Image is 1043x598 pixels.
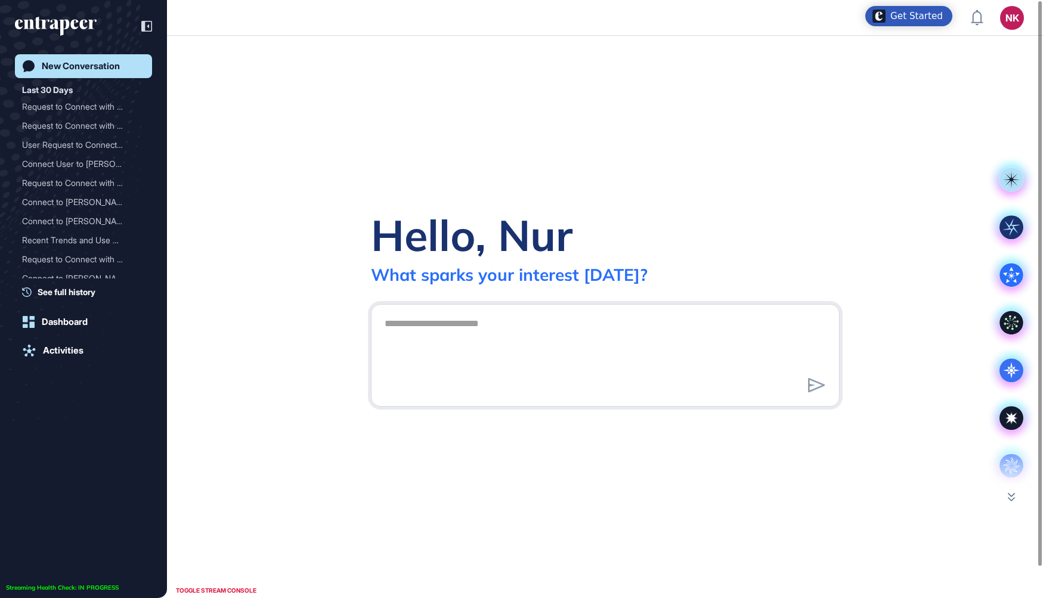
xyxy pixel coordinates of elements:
[43,345,83,356] div: Activities
[22,269,135,288] div: Connect to [PERSON_NAME]
[15,310,152,334] a: Dashboard
[15,54,152,78] a: New Conversation
[22,83,73,97] div: Last 30 Days
[890,10,943,22] div: Get Started
[15,339,152,362] a: Activities
[22,193,145,212] div: Connect to Reese
[22,97,135,116] div: Request to Connect with R...
[15,17,97,36] div: entrapeer-logo
[22,173,135,193] div: Request to Connect with R...
[22,231,145,250] div: Recent Trends and Use Cases in Human-AI Interaction for Health Systems and Habit Formation
[173,583,259,598] div: TOGGLE STREAM CONSOLE
[22,286,152,298] a: See full history
[22,231,135,250] div: Recent Trends and Use Cas...
[22,250,145,269] div: Request to Connect with Reese
[22,97,145,116] div: Request to Connect with Reese
[371,264,648,285] div: What sparks your interest [DATE]?
[22,135,135,154] div: User Request to Connect w...
[22,116,145,135] div: Request to Connect with Reese
[371,208,572,262] div: Hello, Nur
[22,212,145,231] div: Connect to Reese
[42,317,88,327] div: Dashboard
[42,61,120,72] div: New Conversation
[22,173,145,193] div: Request to Connect with Reese
[22,212,135,231] div: Connect to [PERSON_NAME]
[1000,6,1024,30] button: NK
[22,193,135,212] div: Connect to [PERSON_NAME]
[865,6,952,26] div: Open Get Started checklist
[38,286,95,298] span: See full history
[22,116,135,135] div: Request to Connect with R...
[22,154,145,173] div: Connect User to Reese
[22,269,145,288] div: Connect to Reese
[22,250,135,269] div: Request to Connect with R...
[22,154,135,173] div: Connect User to [PERSON_NAME]
[872,10,886,23] img: launcher-image-alternative-text
[22,135,145,154] div: User Request to Connect with Reese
